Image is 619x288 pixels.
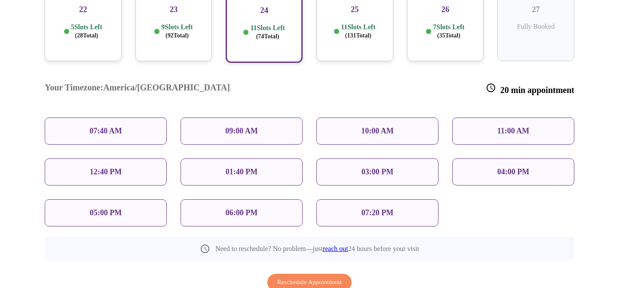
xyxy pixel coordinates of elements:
p: 04:00 PM [497,167,529,177]
span: Reschedule Appointment [277,277,342,288]
p: 12:40 PM [90,167,122,177]
p: Fully Booked [504,23,567,31]
h3: 23 [142,5,205,14]
p: 9 Slots Left [161,23,193,40]
a: reach out [323,245,348,252]
p: 07:20 PM [362,208,393,217]
span: ( 35 Total) [437,32,460,39]
p: 06:00 PM [226,208,257,217]
h3: 24 [233,6,295,15]
p: 11 Slots Left [341,23,375,40]
p: 03:00 PM [362,167,393,177]
p: 10:00 AM [361,127,394,136]
p: 11 Slots Left [250,24,285,40]
p: 5 Slots Left [71,23,102,40]
span: ( 74 Total) [256,33,279,40]
h3: 25 [323,5,386,14]
span: ( 28 Total) [75,32,98,39]
p: 11:00 AM [497,127,530,136]
p: 07:40 AM [89,127,122,136]
h3: Your Timezone: America/[GEOGRAPHIC_DATA] [45,83,230,95]
p: 09:00 AM [225,127,258,136]
span: ( 131 Total) [345,32,371,39]
p: 7 Slots Left [433,23,464,40]
h3: 22 [52,5,115,14]
h3: 20 min appointment [486,83,574,95]
p: 01:40 PM [226,167,257,177]
p: 05:00 PM [90,208,122,217]
h3: 27 [504,5,567,14]
span: ( 92 Total) [165,32,189,39]
p: Need to reschedule? No problem—just 24 hours before your visit [215,245,419,253]
h3: 26 [414,5,477,14]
